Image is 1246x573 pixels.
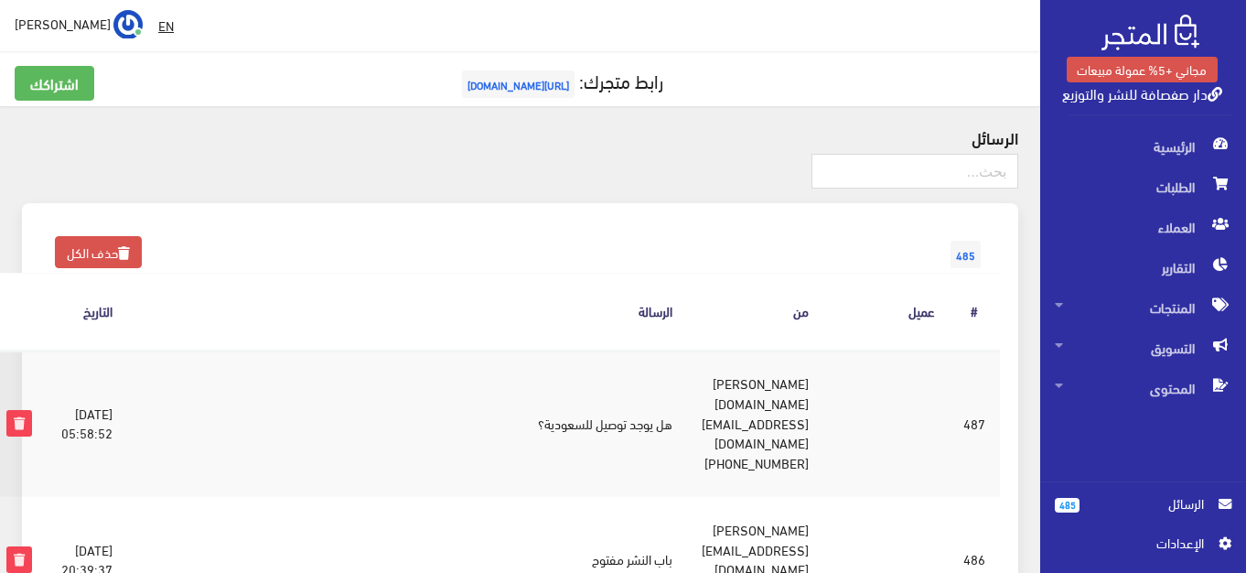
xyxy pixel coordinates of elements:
span: الرسائل [1094,493,1204,514]
a: حذف الكل [55,236,142,268]
a: العملاء [1040,207,1246,247]
a: المنتجات [1040,287,1246,328]
a: مجاني +5% عمولة مبيعات [1067,57,1218,82]
span: المنتجات [1055,287,1231,328]
img: ... [113,10,143,39]
a: اﻹعدادات [1055,533,1231,562]
iframe: Drift Widget Chat Controller [22,448,91,517]
th: الرسالة [127,274,687,350]
a: ... [PERSON_NAME] [15,9,143,38]
span: العملاء [1055,207,1231,247]
span: [PERSON_NAME] [15,12,111,35]
span: 485 [1055,498,1080,513]
th: التاريخ [47,274,127,350]
a: دار صفصافة للنشر والتوزيع [1062,80,1222,106]
span: الطلبات [1055,167,1231,207]
th: # [949,274,1000,350]
td: هل يوجد توصيل للسعودية؟ [127,350,687,496]
a: اشتراكك [15,66,94,101]
a: الطلبات [1040,167,1246,207]
th: عميل [823,274,949,350]
a: التقارير [1040,247,1246,287]
a: رابط متجرك:[URL][DOMAIN_NAME] [457,63,663,97]
a: EN [151,9,181,42]
u: EN [158,14,174,37]
input: بحث... [811,154,1018,189]
h4: الرسائل [22,128,1018,146]
img: . [1101,15,1199,50]
span: المحتوى [1055,368,1231,408]
td: [PERSON_NAME] [DOMAIN_NAME][EMAIL_ADDRESS][DOMAIN_NAME] [PHONE_NUMBER] [687,350,823,496]
a: الرئيسية [1040,126,1246,167]
th: من [687,274,823,350]
td: 487 [949,350,1000,496]
span: اﻹعدادات [1069,533,1203,553]
span: 485 [951,241,981,268]
span: التسويق [1055,328,1231,368]
span: [URL][DOMAIN_NAME] [462,70,575,98]
td: [DATE] 05:58:52 [47,350,127,496]
span: الرئيسية [1055,126,1231,167]
a: المحتوى [1040,368,1246,408]
a: 485 الرسائل [1055,493,1231,533]
span: التقارير [1055,247,1231,287]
